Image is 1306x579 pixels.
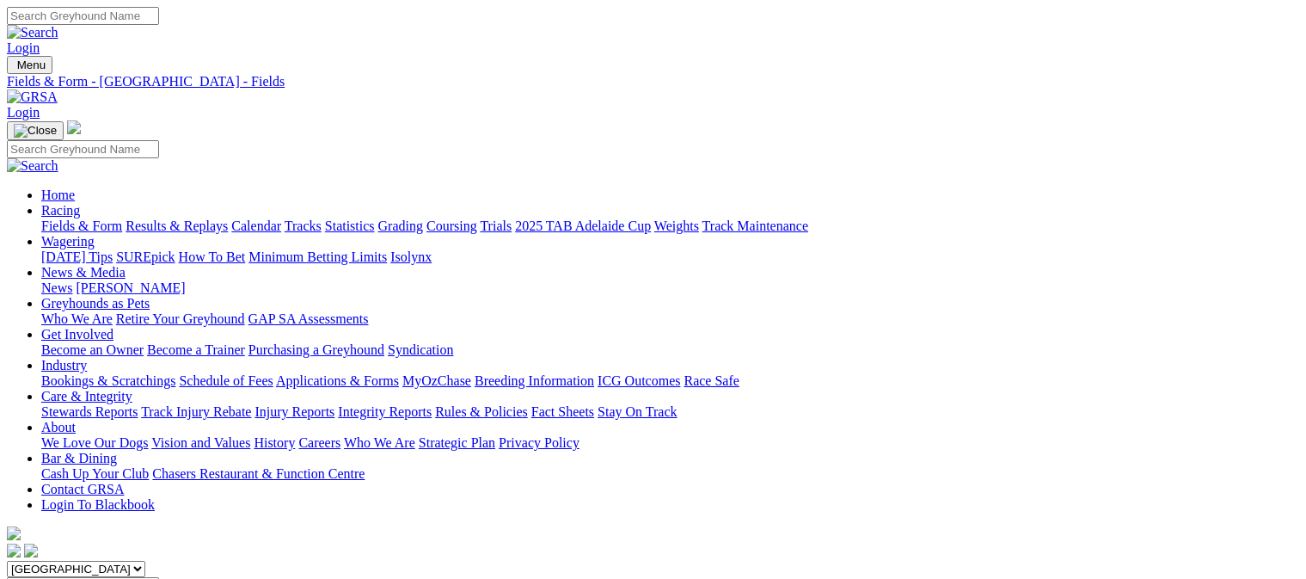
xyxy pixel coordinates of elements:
[248,342,384,357] a: Purchasing a Greyhound
[41,234,95,249] a: Wagering
[254,435,295,450] a: History
[41,466,1299,482] div: Bar & Dining
[402,373,471,388] a: MyOzChase
[41,280,1299,296] div: News & Media
[378,219,423,233] a: Grading
[531,404,594,419] a: Fact Sheets
[41,311,1299,327] div: Greyhounds as Pets
[7,105,40,120] a: Login
[41,497,155,512] a: Login To Blackbook
[41,451,117,465] a: Bar & Dining
[298,435,340,450] a: Careers
[598,404,677,419] a: Stay On Track
[475,373,594,388] a: Breeding Information
[41,435,1299,451] div: About
[276,373,399,388] a: Applications & Forms
[654,219,699,233] a: Weights
[179,249,246,264] a: How To Bet
[41,404,1299,420] div: Care & Integrity
[285,219,322,233] a: Tracks
[41,435,148,450] a: We Love Our Dogs
[41,466,149,481] a: Cash Up Your Club
[41,188,75,202] a: Home
[7,56,52,74] button: Toggle navigation
[598,373,680,388] a: ICG Outcomes
[435,404,528,419] a: Rules & Policies
[41,358,87,373] a: Industry
[388,342,453,357] a: Syndication
[41,389,132,403] a: Care & Integrity
[702,219,808,233] a: Track Maintenance
[41,249,1299,265] div: Wagering
[179,373,273,388] a: Schedule of Fees
[248,249,387,264] a: Minimum Betting Limits
[41,311,113,326] a: Who We Are
[480,219,512,233] a: Trials
[248,311,369,326] a: GAP SA Assessments
[254,404,334,419] a: Injury Reports
[7,40,40,55] a: Login
[338,404,432,419] a: Integrity Reports
[141,404,251,419] a: Track Injury Rebate
[152,466,365,481] a: Chasers Restaurant & Function Centre
[41,373,175,388] a: Bookings & Scratchings
[325,219,375,233] a: Statistics
[7,527,21,540] img: logo-grsa-white.png
[499,435,579,450] a: Privacy Policy
[41,219,122,233] a: Fields & Form
[41,342,1299,358] div: Get Involved
[41,482,124,496] a: Contact GRSA
[41,327,113,342] a: Get Involved
[7,140,159,158] input: Search
[126,219,228,233] a: Results & Replays
[684,373,739,388] a: Race Safe
[76,280,185,295] a: [PERSON_NAME]
[24,544,38,557] img: twitter.svg
[41,265,126,280] a: News & Media
[419,435,495,450] a: Strategic Plan
[41,373,1299,389] div: Industry
[390,249,432,264] a: Isolynx
[147,342,245,357] a: Become a Trainer
[116,311,245,326] a: Retire Your Greyhound
[7,158,58,174] img: Search
[7,544,21,557] img: facebook.svg
[41,342,144,357] a: Become an Owner
[41,296,150,311] a: Greyhounds as Pets
[7,121,64,140] button: Toggle navigation
[7,89,58,105] img: GRSA
[7,7,159,25] input: Search
[67,120,81,134] img: logo-grsa-white.png
[41,219,1299,234] div: Racing
[116,249,175,264] a: SUREpick
[515,219,651,233] a: 2025 TAB Adelaide Cup
[426,219,477,233] a: Coursing
[14,124,57,138] img: Close
[151,435,250,450] a: Vision and Values
[41,203,80,218] a: Racing
[7,74,1299,89] a: Fields & Form - [GEOGRAPHIC_DATA] - Fields
[41,420,76,434] a: About
[7,25,58,40] img: Search
[231,219,281,233] a: Calendar
[41,249,113,264] a: [DATE] Tips
[41,280,72,295] a: News
[41,404,138,419] a: Stewards Reports
[344,435,415,450] a: Who We Are
[17,59,46,71] span: Menu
